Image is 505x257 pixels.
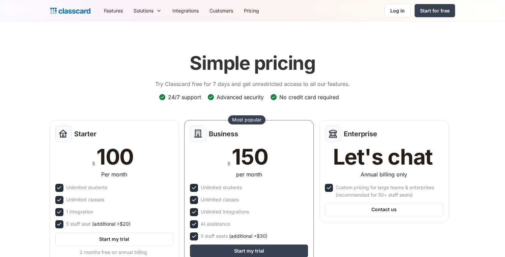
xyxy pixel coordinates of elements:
div: 100 [96,146,134,168]
div: Solutions [128,3,167,18]
span: (additional +$20) [92,220,131,228]
div: Unlimited classes [66,196,104,203]
a: Integrations [167,3,204,18]
a: Start my trial [55,232,173,246]
a: Features [99,3,128,18]
div: $ [92,159,95,168]
div: 24/7 support [168,93,201,101]
h2: Starter [74,130,96,138]
div: Let's chat [333,146,433,168]
div: Custom pricing for large teams & enterprises (recommended for 50+ staff seats) [336,184,442,199]
div: Per month [101,170,127,178]
div: Log in [390,7,405,14]
div: 5 staff seat [66,220,131,228]
div: Unlimited students [66,184,107,191]
a: home [50,6,90,16]
h1: Simple pricing [190,52,315,75]
div: 1 integration [66,208,93,216]
div: Annual billing only [361,170,407,178]
div: 5 staff seats [201,232,268,240]
div: AI assistance [201,220,230,228]
h2: Enterprise [344,130,377,138]
div: Unlimited classes [201,196,239,203]
div: $ [227,159,230,168]
a: Log in [385,4,411,18]
p: Try Classcard free for 7 days and get unrestricted access to all our features. [155,80,350,88]
div: Start for free [420,7,450,14]
div: per month [236,170,262,178]
h2: Business [209,130,238,138]
span: (additional +$30) [229,232,268,240]
div: Advanced security [217,93,264,101]
div: No credit card required [279,93,339,101]
a: Pricing [239,3,264,18]
div: Solutions [134,7,153,14]
div: Most popular [232,116,261,123]
a: Contact us [325,203,443,216]
div: Unlimited Integrations [201,208,249,216]
div: Unlimited students [201,184,242,191]
a: Customers [204,3,239,18]
a: Start for free [415,4,455,17]
div: 150 [232,146,268,168]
